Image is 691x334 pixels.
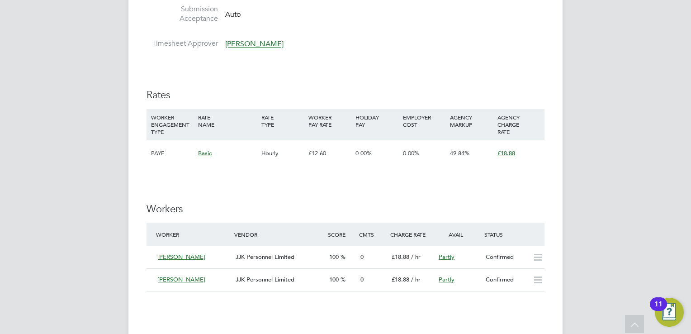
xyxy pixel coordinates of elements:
[495,109,542,140] div: AGENCY CHARGE RATE
[232,226,326,243] div: Vendor
[225,40,284,49] span: [PERSON_NAME]
[497,149,515,157] span: £18.88
[329,276,339,283] span: 100
[411,276,421,283] span: / hr
[435,226,482,243] div: Avail
[147,203,544,216] h3: Workers
[149,140,196,167] div: PAYE
[411,253,421,261] span: / hr
[355,149,372,157] span: 0.00%
[198,149,212,157] span: Basic
[236,253,294,261] span: JJK Personnel Limited
[329,253,339,261] span: 100
[147,5,218,24] label: Submission Acceptance
[392,276,409,283] span: £18.88
[439,253,454,261] span: Partly
[353,109,400,133] div: HOLIDAY PAY
[225,10,241,19] span: Auto
[655,298,684,327] button: Open Resource Center, 11 new notifications
[401,109,448,133] div: EMPLOYER COST
[450,149,469,157] span: 49.84%
[259,140,306,167] div: Hourly
[147,89,544,102] h3: Rates
[403,149,419,157] span: 0.00%
[154,226,232,243] div: Worker
[482,272,529,287] div: Confirmed
[157,276,205,283] span: [PERSON_NAME]
[360,253,364,261] span: 0
[306,140,353,167] div: £12.60
[482,226,544,243] div: Status
[326,226,357,243] div: Score
[306,109,353,133] div: WORKER PAY RATE
[654,304,663,316] div: 11
[147,39,218,48] label: Timesheet Approver
[360,276,364,283] span: 0
[259,109,306,133] div: RATE TYPE
[236,276,294,283] span: JJK Personnel Limited
[448,109,495,133] div: AGENCY MARKUP
[157,253,205,261] span: [PERSON_NAME]
[439,276,454,283] span: Partly
[388,226,435,243] div: Charge Rate
[196,109,259,133] div: RATE NAME
[392,253,409,261] span: £18.88
[149,109,196,140] div: WORKER ENGAGEMENT TYPE
[357,226,388,243] div: Cmts
[482,250,529,265] div: Confirmed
